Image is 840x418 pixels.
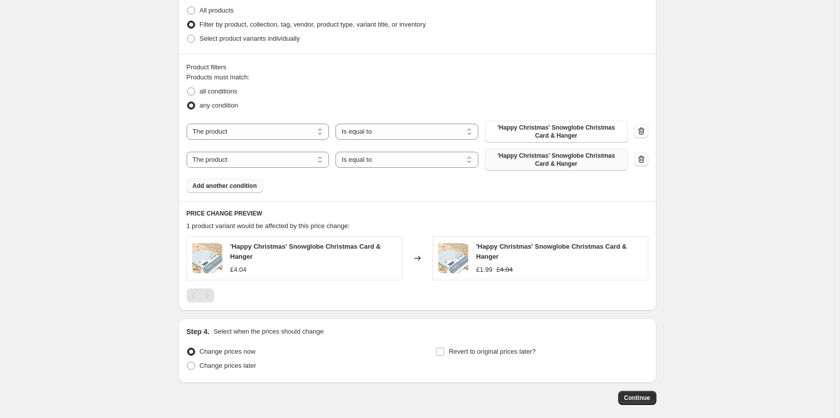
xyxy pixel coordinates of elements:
p: Select when the prices should change [213,327,323,337]
button: Continue [618,391,656,405]
span: 'Happy Christmas' Snowglobe Christmas Card & Hanger [476,243,627,260]
strike: £4.04 [496,265,513,275]
img: gift-card-happy-christmas-snowglobe-christmas-card-hanger-1_80x.jpg [438,243,468,273]
span: Change prices later [200,362,257,369]
span: all conditions [200,87,237,95]
div: £1.99 [476,265,493,275]
h6: PRICE CHANGE PREVIEW [187,210,648,218]
span: Continue [624,394,650,402]
span: 'Happy Christmas' Snowglobe Christmas Card & Hanger [491,124,622,140]
nav: Pagination [187,288,214,302]
img: gift-card-happy-christmas-snowglobe-christmas-card-hanger-1_80x.jpg [192,243,222,273]
span: 'Happy Christmas' Snowglobe Christmas Card & Hanger [230,243,381,260]
span: any condition [200,101,238,109]
span: Select product variants individually [200,35,300,42]
span: 'Happy Christmas' Snowglobe Christmas Card & Hanger [491,152,622,168]
span: 1 product variant would be affected by this price change: [187,222,350,230]
button: 'Happy Christmas' Snowglobe Christmas Card & Hanger [485,121,628,143]
span: Revert to original prices later? [449,348,536,355]
div: £4.04 [230,265,247,275]
span: Filter by product, collection, tag, vendor, product type, variant title, or inventory [200,21,426,28]
h2: Step 4. [187,327,210,337]
button: 'Happy Christmas' Snowglobe Christmas Card & Hanger [485,149,628,171]
span: Change prices now [200,348,256,355]
span: All products [200,7,234,14]
span: Products must match: [187,73,250,81]
div: Product filters [187,62,648,72]
button: Add another condition [187,179,263,193]
span: Add another condition [193,182,257,190]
